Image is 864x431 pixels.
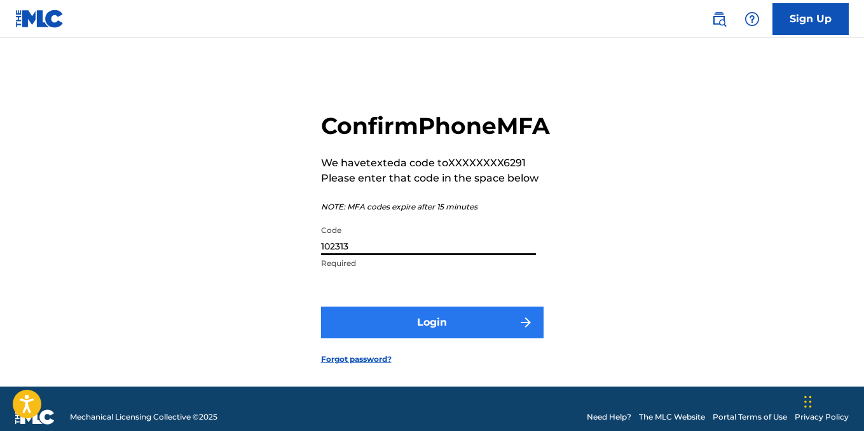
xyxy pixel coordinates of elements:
img: help [744,11,760,27]
span: Mechanical Licensing Collective © 2025 [70,411,217,423]
a: Public Search [706,6,732,32]
a: Privacy Policy [795,411,849,423]
p: NOTE: MFA codes expire after 15 minutes [321,201,550,213]
p: We have texted a code to XXXXXXXX6291 [321,156,550,171]
img: search [711,11,727,27]
a: Forgot password? [321,354,392,365]
iframe: Chat Widget [800,370,864,431]
a: Need Help? [587,411,631,423]
h2: Confirm Phone MFA [321,112,550,140]
a: Portal Terms of Use [713,411,787,423]
button: Login [321,307,544,338]
p: Required [321,258,536,269]
a: Sign Up [772,3,849,35]
p: Please enter that code in the space below [321,171,550,186]
img: logo [15,409,55,425]
img: f7272a7cc735f4ea7f67.svg [518,315,533,330]
div: Drag [804,383,812,421]
a: The MLC Website [639,411,705,423]
img: MLC Logo [15,10,64,28]
div: Help [739,6,765,32]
